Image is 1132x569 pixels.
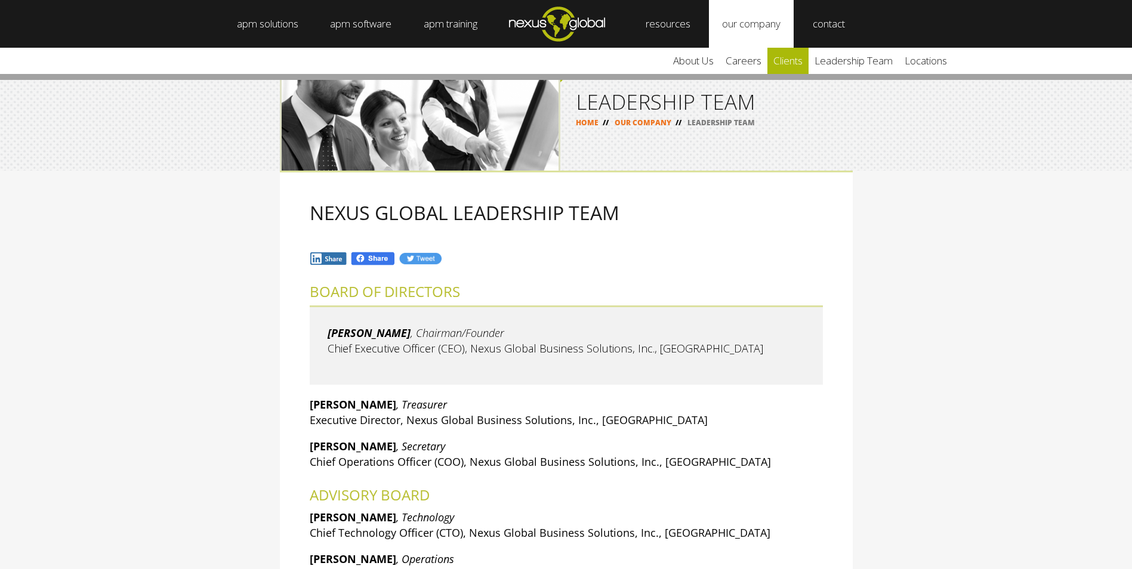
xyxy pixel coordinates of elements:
[310,284,823,299] h2: BOARD OF DIRECTORS
[310,552,396,566] strong: [PERSON_NAME]
[767,48,809,74] a: clients
[310,487,823,503] h2: ADVISORY BOARD
[350,251,396,266] img: Fb.png
[396,397,447,412] em: , Treasurer
[310,202,823,223] h2: NEXUS GLOBAL LEADERSHIP TEAM
[671,117,686,128] span: //
[310,252,348,265] img: In.jpg
[396,439,445,453] em: , Secretary
[396,552,454,566] em: , Operations
[310,510,396,524] strong: [PERSON_NAME]
[396,510,454,524] em: , Technology
[399,252,442,265] img: Tw.jpg
[310,413,708,427] span: Executive Director, Nexus Global Business Solutions, Inc., [GEOGRAPHIC_DATA]
[310,454,771,469] span: Chief Operations Officer (COO), Nexus Global Business Solutions, Inc., [GEOGRAPHIC_DATA]
[328,326,411,340] em: [PERSON_NAME]
[310,439,396,453] strong: [PERSON_NAME]
[599,117,613,128] span: //
[328,341,763,355] span: Chief Executive Officer (CEO), Nexus Global Business Solutions, Inc., [GEOGRAPHIC_DATA]
[576,117,599,128] a: HOME
[576,91,837,112] h1: LEADERSHIP TEAM
[310,397,396,412] strong: [PERSON_NAME]
[411,326,504,340] em: , Chairman/Founder
[720,48,767,74] a: careers
[615,117,671,128] a: OUR COMPANY
[310,525,770,540] span: Chief Technology Officer (CTO), Nexus Global Business Solutions, Inc., [GEOGRAPHIC_DATA]
[809,48,899,74] a: leadership team
[667,48,720,74] a: about us
[899,48,953,74] a: locations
